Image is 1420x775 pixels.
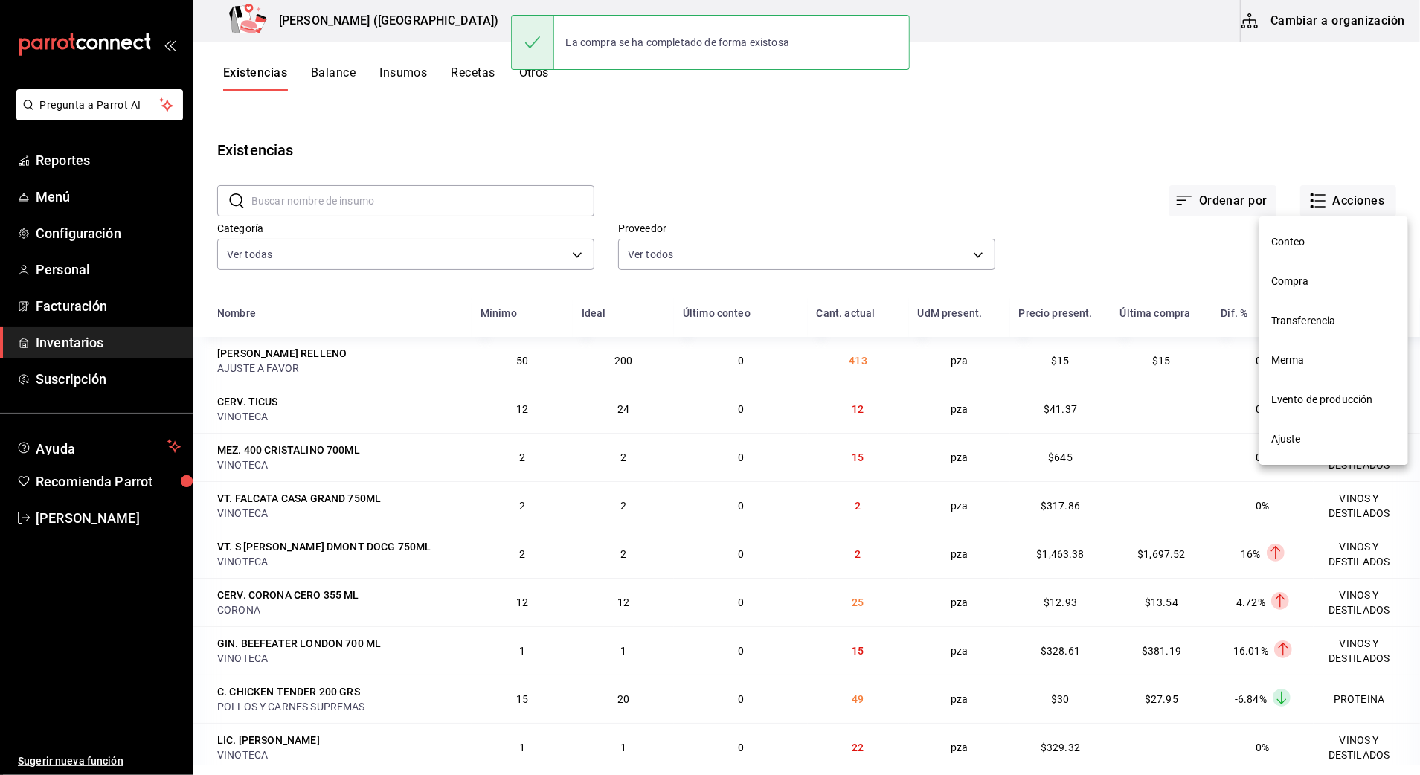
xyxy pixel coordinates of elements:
[1271,392,1396,408] span: Evento de producción
[1271,274,1396,289] span: Compra
[1271,234,1396,250] span: Conteo
[1271,353,1396,368] span: Merma
[1271,313,1396,329] span: Transferencia
[554,26,802,59] div: La compra se ha completado de forma existosa
[1271,431,1396,447] span: Ajuste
